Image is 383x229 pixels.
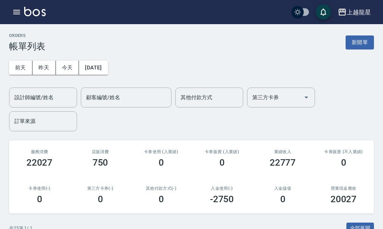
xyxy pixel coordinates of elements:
h3: 0 [159,194,164,204]
h3: 0 [280,194,286,204]
h2: 其他付款方式(-) [140,186,182,191]
a: 新開單 [346,38,374,46]
h3: 750 [93,157,108,168]
h2: 店販消費 [79,149,122,154]
h3: 0 [341,157,346,168]
button: 前天 [9,61,32,75]
div: 上越龍星 [347,8,371,17]
h2: 卡券使用(-) [18,186,61,191]
h3: 22027 [26,157,53,168]
h3: 服務消費 [18,149,61,154]
button: 今天 [56,61,79,75]
h2: 入金儲值 [261,186,304,191]
h2: ORDERS [9,33,45,38]
h2: 卡券使用 (入業績) [140,149,182,154]
h3: 0 [37,194,42,204]
h3: 22777 [270,157,296,168]
h3: 帳單列表 [9,41,45,52]
h3: 0 [159,157,164,168]
button: 上越龍星 [335,5,374,20]
button: [DATE] [79,61,108,75]
img: Logo [24,7,46,16]
button: Open [300,91,312,103]
h2: 卡券販賣 (入業績) [201,149,243,154]
h3: -2750 [210,194,234,204]
h2: 第三方卡券(-) [79,186,122,191]
h3: 20027 [330,194,357,204]
h3: 0 [98,194,103,204]
button: 昨天 [32,61,56,75]
h2: 入金使用(-) [201,186,243,191]
h2: 業績收入 [261,149,304,154]
h2: 卡券販賣 (不入業績) [322,149,365,154]
button: 新開單 [346,35,374,49]
button: save [316,5,331,20]
h3: 0 [219,157,225,168]
h2: 營業現金應收 [322,186,365,191]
